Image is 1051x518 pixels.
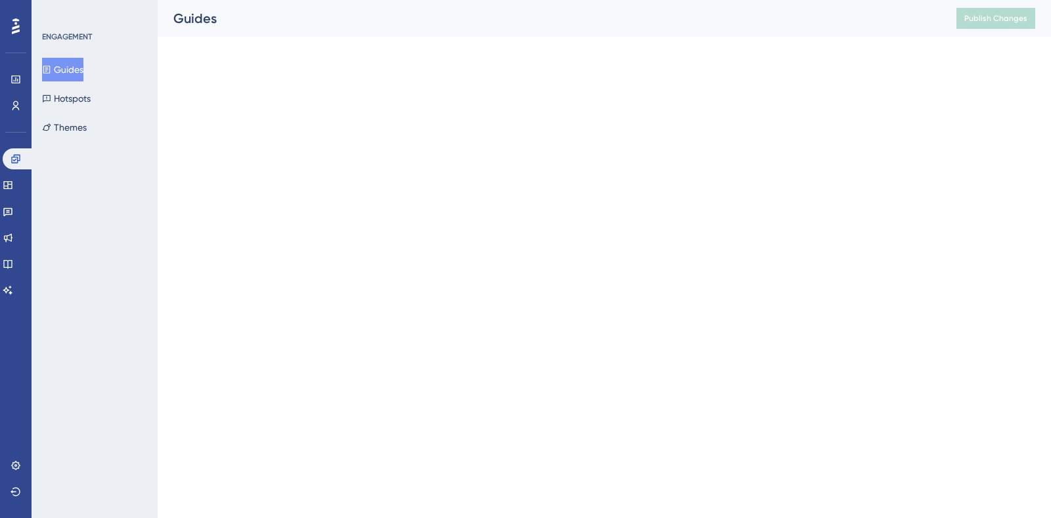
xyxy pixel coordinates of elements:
button: Guides [42,58,83,81]
div: ENGAGEMENT [42,32,92,42]
button: Hotspots [42,87,91,110]
button: Themes [42,116,87,139]
div: Guides [173,9,924,28]
span: Publish Changes [964,13,1027,24]
button: Publish Changes [956,8,1035,29]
